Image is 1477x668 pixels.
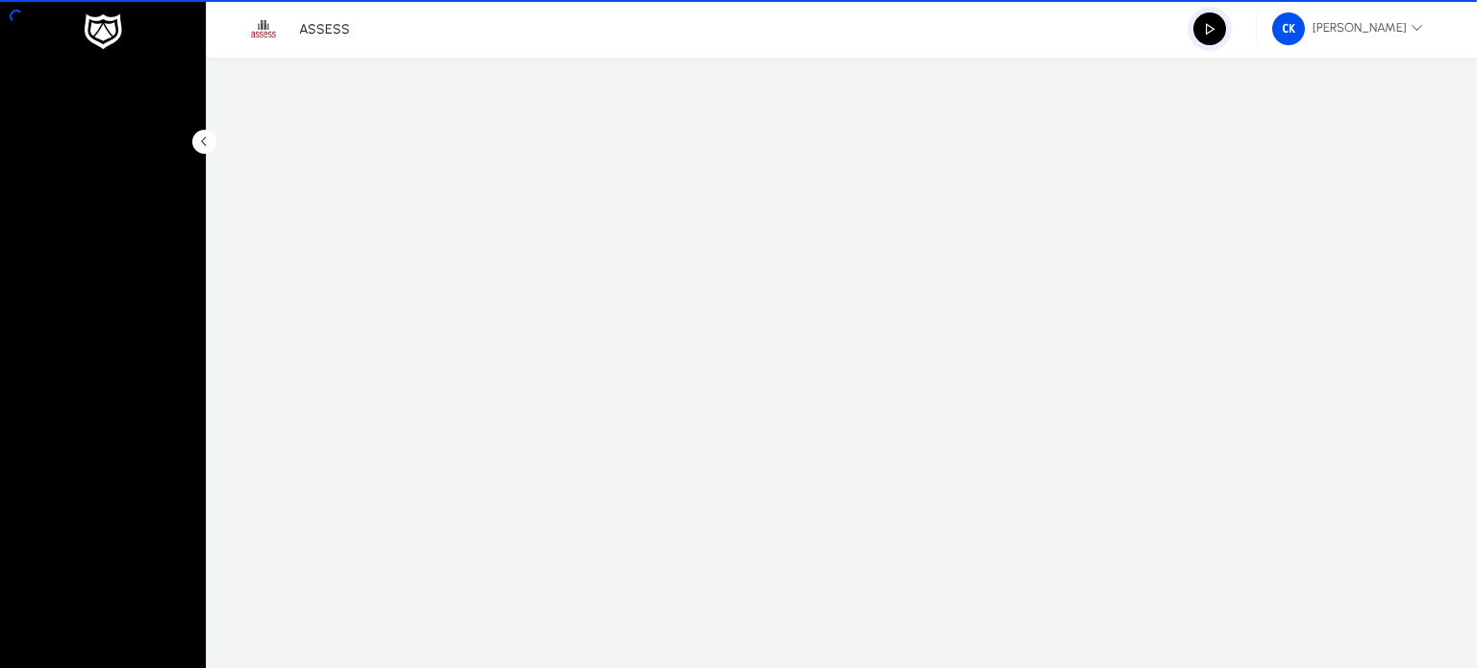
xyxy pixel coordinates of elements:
[1272,12,1305,45] img: 41.png
[299,21,350,37] p: ASSESS
[1257,12,1439,46] button: [PERSON_NAME]
[1272,12,1423,45] span: [PERSON_NAME]
[245,11,282,47] img: 1.png
[79,12,127,52] img: white-logo.png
